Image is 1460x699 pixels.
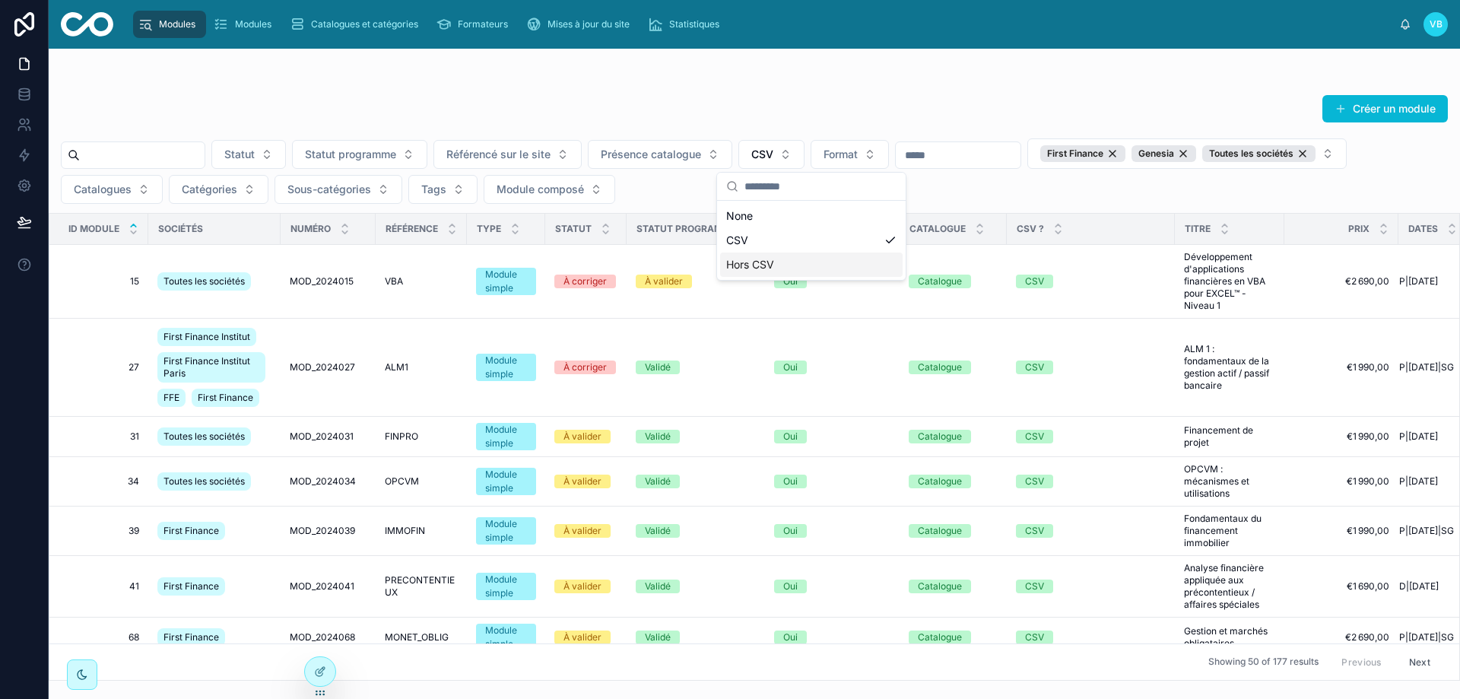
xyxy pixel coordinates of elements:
button: Créer un module [1322,95,1448,122]
span: Modules [235,18,271,30]
a: Oui [774,524,890,538]
a: €1 990,00 [1293,361,1389,373]
span: First Finance [1047,148,1103,160]
a: Module simple [476,354,536,381]
div: À valider [563,631,601,644]
a: CSV [1016,524,1166,538]
a: 27 [68,361,139,373]
span: CSV [751,147,773,162]
span: 39 [68,525,139,537]
button: Select Button [169,175,268,204]
span: Développement d'applications financières en VBA pour EXCEL™ - Niveau 1 [1184,251,1275,312]
div: Module simple [485,423,527,450]
a: Module simple [476,423,536,450]
a: First Finance [157,574,271,599]
button: Select Button [433,140,582,169]
a: MOD_2024027 [290,361,367,373]
span: Type [477,223,501,235]
a: ALM 1 : fondamentaux de la gestion actif / passif bancaire [1184,343,1275,392]
div: À valider [563,475,601,488]
div: Module simple [485,624,527,651]
span: IMMOFIN [385,525,425,537]
span: OPCVM [385,475,419,488]
div: Catalogue [918,361,962,374]
button: Select Button [484,175,615,204]
div: Module simple [485,468,527,495]
span: Sous-catégories [287,182,371,197]
div: Validé [645,475,671,488]
div: scrollable content [125,8,1399,41]
a: Gestion et marchés obligataires [1184,625,1275,650]
div: Module simple [485,517,527,545]
span: €1 990,00 [1293,475,1389,488]
span: Toutes les sociétés [163,275,245,288]
span: Numéro [290,223,331,235]
span: Sociétés [158,223,203,235]
span: P|[DATE]|SG [1399,525,1454,537]
span: Statut programme [636,223,736,235]
div: Validé [645,361,671,374]
span: Tags [421,182,446,197]
span: Statut [224,147,255,162]
span: First Finance [198,392,253,404]
span: P|[DATE] [1399,475,1438,488]
div: Module simple [485,573,527,600]
a: CSV [1016,631,1166,644]
span: MOD_2024068 [290,631,355,643]
button: Unselect 7 [1202,145,1316,162]
span: Catalogues et catégories [311,18,418,30]
div: Catalogue [918,475,962,488]
span: CSV ? [1017,223,1044,235]
span: Toutes les sociétés [163,475,245,488]
a: VBA [385,275,458,288]
a: Oui [774,361,890,374]
span: Catalogue [909,223,966,235]
a: Analyse financière appliquée aux précontentieux / affaires spéciales [1184,562,1275,611]
div: À valider [563,524,601,538]
a: Module simple [476,468,536,495]
a: Mises à jour du site [522,11,640,38]
span: FINPRO [385,431,418,443]
a: 41 [68,580,139,593]
a: Toutes les sociétés [157,269,271,294]
div: Validé [645,631,671,644]
a: Validé [636,361,756,374]
span: OPCVM : mécanismes et utilisations [1184,463,1275,500]
span: ALM1 [385,361,408,373]
span: P|[DATE] [1399,431,1438,443]
div: CSV [720,228,903,253]
a: FINPRO [385,431,458,443]
div: Oui [783,430,798,443]
span: 68 [68,631,139,643]
a: CSV [1016,580,1166,593]
span: Toutes les sociétés [163,431,245,443]
img: App logo [61,12,113,37]
div: CSV [1025,275,1044,288]
button: Select Button [588,140,732,169]
div: CSV [1025,430,1044,443]
button: Select Button [292,140,427,169]
a: À valider [554,430,617,443]
span: D|[DATE] [1399,580,1439,593]
span: ID module [68,223,119,235]
a: Oui [774,580,890,593]
a: €1 690,00 [1293,580,1389,593]
span: Statut programme [305,147,396,162]
a: 34 [68,475,139,488]
a: Validé [636,580,756,593]
span: MOD_2024031 [290,431,354,443]
span: First Finance [163,580,219,593]
a: Catalogue [909,631,998,644]
button: Select Button [275,175,402,204]
div: Oui [783,524,798,538]
div: Oui [783,580,798,593]
span: Financement de projet [1184,424,1275,449]
div: Validé [645,524,671,538]
button: Next [1398,650,1441,674]
span: Dates [1408,223,1438,235]
div: Oui [783,275,798,288]
button: Select Button [738,140,805,169]
a: CSV [1016,475,1166,488]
